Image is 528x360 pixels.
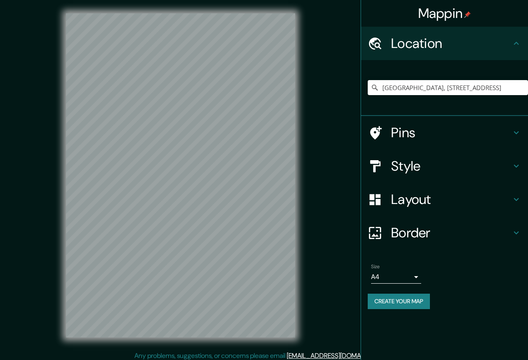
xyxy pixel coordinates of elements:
h4: Location [391,35,511,52]
div: Location [361,27,528,60]
h4: Pins [391,124,511,141]
input: Pick your city or area [368,80,528,95]
div: Style [361,149,528,183]
div: Pins [361,116,528,149]
h4: Style [391,158,511,174]
div: Layout [361,183,528,216]
label: Size [371,263,380,270]
div: A4 [371,270,421,284]
button: Create your map [368,294,430,309]
img: pin-icon.png [464,11,471,18]
h4: Layout [391,191,511,208]
canvas: Map [66,13,295,337]
h4: Border [391,224,511,241]
h4: Mappin [418,5,471,22]
div: Border [361,216,528,249]
a: [EMAIL_ADDRESS][DOMAIN_NAME] [287,351,390,360]
iframe: Help widget launcher [454,327,519,351]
